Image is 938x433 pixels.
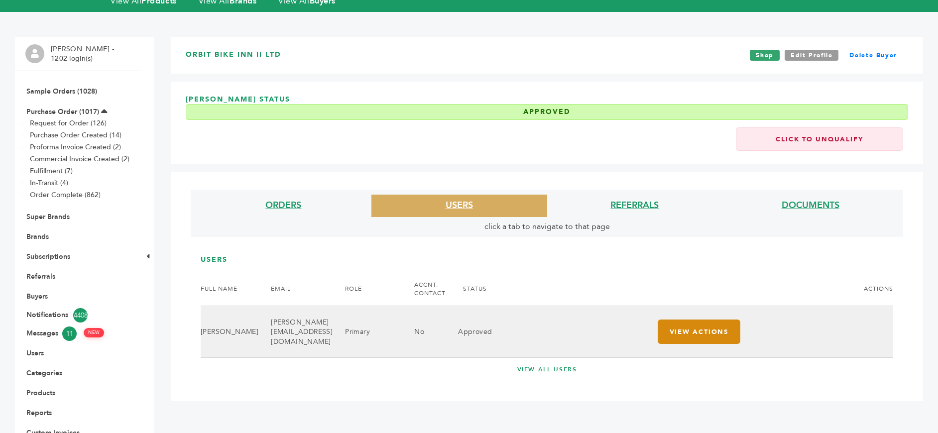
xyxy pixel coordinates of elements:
a: Delete Buyer [843,50,903,61]
a: Categories [26,368,62,378]
th: ACCNT. CONTACT [402,272,446,306]
a: Purchase Order Created (14) [30,130,121,140]
a: Proforma Invoice Created (2) [30,142,121,152]
a: Fulfillment (7) [30,166,73,176]
a: Notifications4408 [26,308,128,323]
span: NEW [84,328,104,337]
a: Messages11 NEW [26,326,128,341]
a: DOCUMENTS [782,199,839,212]
span: 4408 [73,308,88,323]
a: Subscriptions [26,252,70,261]
a: Users [26,348,44,358]
a: USERS [446,199,473,212]
a: Commercial Invoice Created (2) [30,154,129,164]
a: Order Complete (862) [30,190,101,200]
img: profile.png [25,44,44,63]
li: [PERSON_NAME] - 1202 login(s) [51,44,117,64]
a: Request for Order (126) [30,118,107,128]
a: Reports [26,408,52,418]
a: Purchase Order (1017) [26,107,99,116]
a: VIEW ALL USERS [201,365,893,374]
td: [PERSON_NAME][EMAIL_ADDRESS][DOMAIN_NAME] [258,306,333,358]
a: Sample Orders (1028) [26,87,97,96]
th: ACTIONS [492,272,894,306]
a: Edit Profile [785,50,839,61]
th: FULL NAME [201,272,258,306]
a: Products [26,388,55,398]
div: Approved [186,104,908,120]
h3: [PERSON_NAME] Status [186,95,908,127]
a: In-Transit (4) [30,178,68,188]
a: Shop [750,50,780,61]
td: No [402,306,446,358]
a: Referrals [26,272,55,281]
h3: Orbit Bike Inn II Ltd [186,50,281,61]
td: Approved [446,306,492,358]
a: REFERRALS [610,199,659,212]
th: ROLE [333,272,402,306]
span: click a tab to navigate to that page [484,221,610,232]
a: Click to Unqualify [736,127,903,151]
th: EMAIL [258,272,333,306]
span: 11 [62,326,77,341]
a: Buyers [26,292,48,301]
a: Brands [26,232,49,241]
a: ORDERS [265,199,301,212]
td: [PERSON_NAME] [201,306,258,358]
button: View Actions [658,320,740,344]
th: STATUS [446,272,492,306]
a: Super Brands [26,212,70,221]
td: Primary [333,306,402,358]
h3: USERS [201,255,893,272]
